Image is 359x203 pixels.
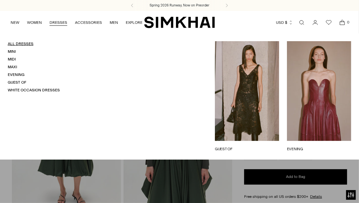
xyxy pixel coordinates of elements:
[309,16,322,29] a: Go to the account page
[295,16,308,29] a: Open search modal
[144,16,215,29] a: SIMKHAI
[11,15,19,30] a: NEW
[336,16,349,29] a: Open cart modal
[75,15,102,30] a: ACCESSORIES
[27,15,42,30] a: WOMEN
[50,15,67,30] a: DRESSES
[126,15,143,30] a: EXPLORE
[150,3,209,8] a: Spring 2026 Runway, Now on Preorder
[110,15,118,30] a: MEN
[322,16,335,29] a: Wishlist
[276,15,293,30] button: USD $
[345,19,351,25] span: 0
